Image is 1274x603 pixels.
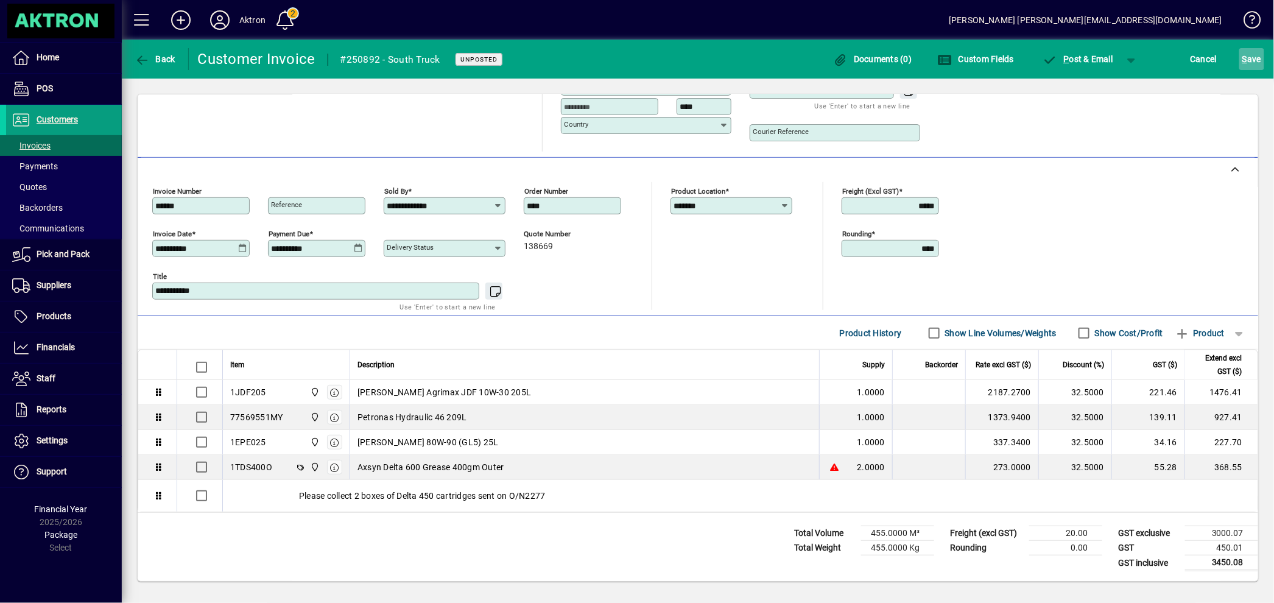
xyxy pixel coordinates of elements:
[12,161,58,171] span: Payments
[37,249,90,259] span: Pick and Pack
[12,182,47,192] span: Quotes
[973,411,1031,423] div: 1373.9400
[835,322,907,344] button: Product History
[6,177,122,197] a: Quotes
[357,411,467,423] span: Petronas Hydraulic 46 209L
[857,461,885,473] span: 2.0000
[1111,455,1184,480] td: 55.28
[937,54,1014,64] span: Custom Fields
[37,280,71,290] span: Suppliers
[1184,405,1258,430] td: 927.41
[788,541,861,555] td: Total Weight
[1234,2,1259,42] a: Knowledge Base
[6,156,122,177] a: Payments
[1112,526,1185,541] td: GST exclusive
[524,242,553,252] span: 138669
[357,358,395,372] span: Description
[37,404,66,414] span: Reports
[6,74,122,104] a: POS
[1184,430,1258,455] td: 227.70
[1093,327,1163,339] label: Show Cost/Profit
[6,426,122,456] a: Settings
[1112,541,1185,555] td: GST
[1064,54,1069,64] span: P
[6,43,122,73] a: Home
[976,358,1031,372] span: Rate excl GST ($)
[815,99,910,113] mat-hint: Use 'Enter' to start a new line
[122,48,189,70] app-page-header-button: Back
[6,333,122,363] a: Financials
[1242,54,1247,64] span: S
[269,230,309,238] mat-label: Payment due
[153,272,167,281] mat-label: Title
[6,364,122,394] a: Staff
[6,197,122,218] a: Backorders
[400,300,496,314] mat-hint: Use 'Enter' to start a new line
[1038,405,1111,430] td: 32.5000
[37,373,55,383] span: Staff
[1029,541,1102,555] td: 0.00
[230,461,272,473] div: 1TDS400O
[198,49,315,69] div: Customer Invoice
[230,386,266,398] div: 1JDF205
[1043,54,1113,64] span: ost & Email
[842,187,899,196] mat-label: Freight (excl GST)
[862,358,885,372] span: Supply
[857,436,885,448] span: 1.0000
[1153,358,1177,372] span: GST ($)
[861,526,934,541] td: 455.0000 M³
[239,10,266,30] div: Aktron
[1184,455,1258,480] td: 368.55
[1239,48,1264,70] button: Save
[6,301,122,332] a: Products
[1185,541,1258,555] td: 450.01
[357,436,499,448] span: [PERSON_NAME] 80W-90 (GL5) 25L
[840,323,902,343] span: Product History
[271,200,302,209] mat-label: Reference
[153,187,202,196] mat-label: Invoice number
[1029,526,1102,541] td: 20.00
[1169,322,1231,344] button: Product
[6,239,122,270] a: Pick and Pack
[1185,555,1258,571] td: 3450.08
[1111,405,1184,430] td: 139.11
[753,127,809,136] mat-label: Courier Reference
[857,386,885,398] span: 1.0000
[564,120,588,129] mat-label: Country
[943,327,1057,339] label: Show Line Volumes/Weights
[1184,380,1258,405] td: 1476.41
[1111,380,1184,405] td: 221.46
[223,480,1258,512] div: Please collect 2 boxes of Delta 450 cartridges sent on O/N2277
[340,50,440,69] div: #250892 - South Truck
[830,48,915,70] button: Documents (0)
[949,10,1222,30] div: [PERSON_NAME] [PERSON_NAME][EMAIL_ADDRESS][DOMAIN_NAME]
[230,411,283,423] div: 77569551MY
[153,230,192,238] mat-label: Invoice date
[307,435,321,449] span: Central
[973,436,1031,448] div: 337.3400
[524,187,568,196] mat-label: Order number
[307,411,321,424] span: Central
[6,395,122,425] a: Reports
[161,9,200,31] button: Add
[460,55,498,63] span: Unposted
[1112,555,1185,571] td: GST inclusive
[973,461,1031,473] div: 273.0000
[230,436,266,448] div: 1EPE025
[12,203,63,213] span: Backorders
[1036,48,1119,70] button: Post & Email
[35,504,88,514] span: Financial Year
[1175,323,1225,343] span: Product
[357,461,504,473] span: Axsyn Delta 600 Grease 400gm Outer
[671,187,725,196] mat-label: Product location
[842,230,871,238] mat-label: Rounding
[1063,358,1104,372] span: Discount (%)
[524,230,597,238] span: Quote number
[1038,430,1111,455] td: 32.5000
[1191,49,1217,69] span: Cancel
[12,141,51,150] span: Invoices
[944,541,1029,555] td: Rounding
[1185,526,1258,541] td: 3000.07
[788,526,861,541] td: Total Volume
[861,541,934,555] td: 455.0000 Kg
